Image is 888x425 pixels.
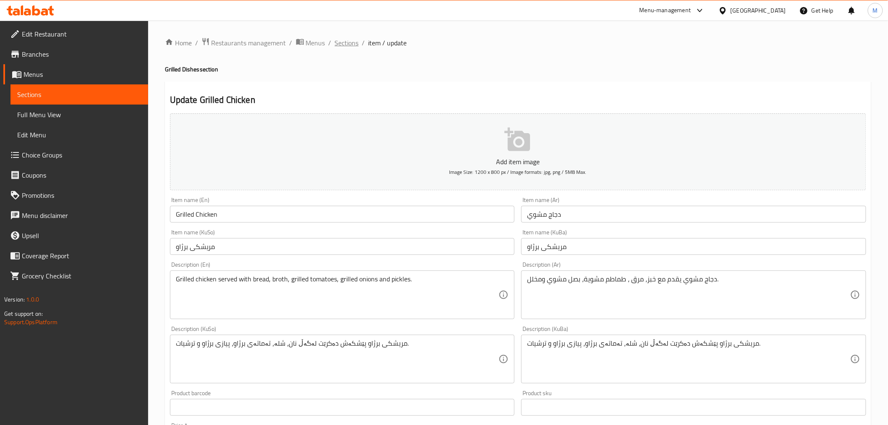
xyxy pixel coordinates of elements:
[527,339,850,379] textarea: مریشکی برژاو پێشکەش دەکرێت لەگەڵ نان، شلە، تەماتەی برژاو، پیازی برژاو و ترشیات.
[24,69,141,79] span: Menus
[3,24,148,44] a: Edit Restaurant
[183,157,853,167] p: Add item image
[201,37,286,48] a: Restaurants management
[10,125,148,145] a: Edit Menu
[22,251,141,261] span: Coverage Report
[212,38,286,48] span: Restaurants management
[22,29,141,39] span: Edit Restaurant
[3,145,148,165] a: Choice Groups
[449,167,587,177] span: Image Size: 1200 x 800 px / Image formats: jpg, png / 5MB Max.
[17,110,141,120] span: Full Menu View
[731,6,786,15] div: [GEOGRAPHIC_DATA]
[296,37,325,48] a: Menus
[176,275,499,315] textarea: Grilled chicken served with bread, broth, grilled tomatoes, grilled onions and pickles.
[4,308,43,319] span: Get support on:
[640,5,691,16] div: Menu-management
[3,185,148,205] a: Promotions
[4,294,25,305] span: Version:
[22,190,141,200] span: Promotions
[170,206,515,223] input: Enter name En
[10,84,148,105] a: Sections
[22,170,141,180] span: Coupons
[170,113,866,190] button: Add item imageImage Size: 1200 x 800 px / Image formats: jpg, png / 5MB Max.
[22,150,141,160] span: Choice Groups
[521,206,866,223] input: Enter name Ar
[170,399,515,416] input: Please enter product barcode
[176,339,499,379] textarea: مریشکی برژاو پێشکەش دەکرێت لەگەڵ نان، شلە، تەماتەی برژاو، پیازی برژاو و ترشیات.
[22,210,141,220] span: Menu disclaimer
[170,94,866,106] h2: Update Grilled Chicken
[4,317,57,328] a: Support.OpsPlatform
[335,38,359,48] a: Sections
[521,399,866,416] input: Please enter product sku
[873,6,878,15] span: M
[3,64,148,84] a: Menus
[290,38,293,48] li: /
[17,89,141,100] span: Sections
[10,105,148,125] a: Full Menu View
[170,238,515,255] input: Enter name KuSo
[3,226,148,246] a: Upsell
[368,38,407,48] span: item / update
[3,266,148,286] a: Grocery Checklist
[3,165,148,185] a: Coupons
[306,38,325,48] span: Menus
[3,205,148,226] a: Menu disclaimer
[22,49,141,59] span: Branches
[521,238,866,255] input: Enter name KuBa
[22,271,141,281] span: Grocery Checklist
[195,38,198,48] li: /
[362,38,365,48] li: /
[22,231,141,241] span: Upsell
[3,44,148,64] a: Branches
[3,246,148,266] a: Coverage Report
[527,275,850,315] textarea: دجاج مشوي يقدم مع خبز، مرق ، طماطم مشوية، بصل مشوي ومخلل.
[165,65,871,73] h4: Grilled Dishes section
[329,38,332,48] li: /
[17,130,141,140] span: Edit Menu
[165,37,871,48] nav: breadcrumb
[165,38,192,48] a: Home
[26,294,39,305] span: 1.0.0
